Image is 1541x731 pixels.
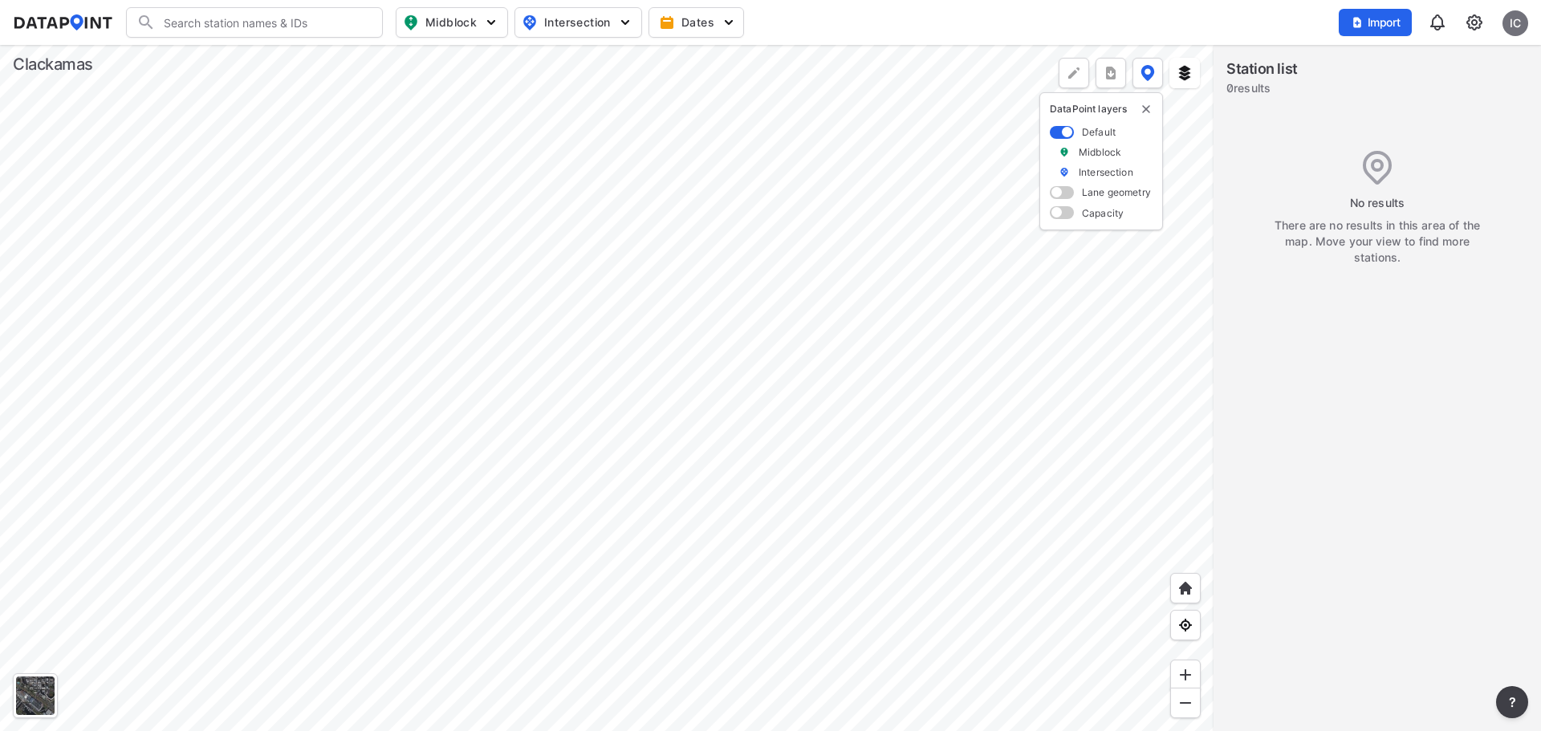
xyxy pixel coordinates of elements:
[1059,145,1070,159] img: marker_Midblock.5ba75e30.svg
[1079,165,1133,179] label: Intersection
[156,10,372,35] input: Search
[520,13,539,32] img: map_pin_int.54838e6b.svg
[1079,145,1121,159] label: Midblock
[1059,165,1070,179] img: marker_Intersection.6861001b.svg
[1428,13,1447,32] img: 8A77J+mXikMhHQAAAAASUVORK5CYII=
[659,14,675,30] img: calendar-gold.39a51dde.svg
[1348,14,1402,30] span: Import
[13,673,58,718] div: Toggle basemap
[662,14,734,30] span: Dates
[1262,217,1493,266] div: There are no results in this area of the map. Move your view to find more stations.
[1082,125,1116,139] label: Default
[1169,58,1200,88] button: External layers
[1066,65,1082,81] img: +Dz8AAAAASUVORK5CYII=
[1496,686,1528,718] button: more
[1339,9,1412,36] button: Import
[1226,58,1298,80] label: Station list
[1351,16,1364,29] img: file_add.62c1e8a2.svg
[1177,667,1193,683] img: ZvzfEJKXnyWIrJytrsY285QMwk63cM6Drc+sIAAAAASUVORK5CYII=
[1140,103,1153,116] button: delete
[1059,58,1089,88] div: Polygon tool
[649,7,744,38] button: Dates
[483,14,499,30] img: 5YPKRKmlfpI5mqlR8AD95paCi+0kK1fRFDJSaMmawlwaeJcJwk9O2fotCW5ve9gAAAAASUVORK5CYII=
[1170,573,1201,603] div: Home
[522,13,632,32] span: Intersection
[1465,13,1484,32] img: cids17cp3yIFEOpj3V8A9qJSH103uA521RftCD4eeui4ksIb+krbm5XvIjxD52OS6NWLn9gAAAAAElFTkSuQmCC
[1177,617,1193,633] img: zeq5HYn9AnE9l6UmnFLPAAAAAElFTkSuQmCC
[1170,660,1201,690] div: Zoom in
[1358,148,1397,186] img: Location%20-%20Pin.421484f6.svg
[1141,65,1155,81] img: data-point-layers.37681fc9.svg
[1170,610,1201,640] div: View my location
[1082,185,1151,199] label: Lane geometry
[1050,103,1153,116] p: DataPoint layers
[1103,65,1119,81] img: xqJnZQTG2JQi0x5lvmkeSNbbgIiQD62bqHG8IfrOzanD0FsRdYrij6fAAAAAElFTkSuQmCC
[1140,103,1153,116] img: close-external-leyer.3061a1c7.svg
[396,7,508,38] button: Midblock
[1177,65,1193,81] img: layers.ee07997e.svg
[1177,695,1193,711] img: MAAAAAElFTkSuQmCC
[403,13,498,32] span: Midblock
[1082,206,1124,220] label: Capacity
[617,14,633,30] img: 5YPKRKmlfpI5mqlR8AD95paCi+0kK1fRFDJSaMmawlwaeJcJwk9O2fotCW5ve9gAAAAASUVORK5CYII=
[1262,195,1493,211] div: No results
[13,53,93,75] div: Clackamas
[721,14,737,30] img: 5YPKRKmlfpI5mqlR8AD95paCi+0kK1fRFDJSaMmawlwaeJcJwk9O2fotCW5ve9gAAAAASUVORK5CYII=
[1170,688,1201,718] div: Zoom out
[401,13,421,32] img: map_pin_mid.602f9df1.svg
[1177,580,1193,596] img: +XpAUvaXAN7GudzAAAAAElFTkSuQmCC
[13,14,113,30] img: dataPointLogo.9353c09d.svg
[1339,14,1419,30] a: Import
[1226,80,1298,96] label: 0 results
[514,7,642,38] button: Intersection
[1502,10,1528,36] div: IC
[1096,58,1126,88] button: more
[1506,692,1519,712] span: ?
